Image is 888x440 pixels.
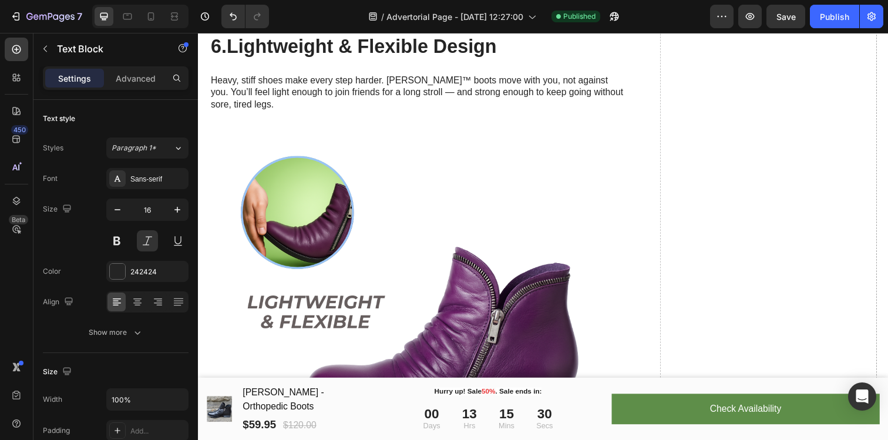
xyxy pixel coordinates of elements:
[766,5,805,28] button: Save
[58,72,91,85] p: Settings
[112,143,156,153] span: Paragraph 1*
[290,362,294,370] span: 5
[13,42,434,79] p: Heavy, stiff shoes make every step harder. [PERSON_NAME]™ boots move with you, not against you. Y...
[43,294,76,310] div: Align
[386,11,523,23] span: Advertorial Page - [DATE] 12:27:00
[241,362,290,370] span: Hurry up! Sale
[345,381,362,398] div: 30
[422,368,696,399] button: Check Availability
[89,327,143,338] div: Show more
[43,143,63,153] div: Styles
[345,395,362,407] p: Secs
[307,381,322,398] div: 15
[106,137,189,159] button: Paragraph 1*
[221,5,269,28] div: Undo/Redo
[29,2,305,24] strong: Lightweight & Flexible Design
[11,125,28,135] div: 450
[810,5,859,28] button: Publish
[57,42,157,56] p: Text Block
[270,381,285,398] div: 13
[230,395,247,407] p: Days
[43,364,74,380] div: Size
[848,382,876,411] div: Open Intercom Messenger
[43,113,75,124] div: Text style
[293,362,297,370] span: 0
[304,362,351,370] span: . Sale ends in:
[43,425,70,436] div: Padding
[307,395,322,407] p: Mins
[297,362,304,370] span: %
[270,395,285,407] p: Hrs
[43,266,61,277] div: Color
[130,267,186,277] div: 242424
[523,375,596,392] div: Check Availability
[43,322,189,343] button: Show more
[86,392,122,409] div: $120.00
[77,9,82,23] p: 7
[563,11,596,22] span: Published
[116,72,156,85] p: Advanced
[107,389,188,410] input: Auto
[130,426,186,436] div: Add...
[43,394,62,405] div: Width
[43,173,58,184] div: Font
[5,5,88,28] button: 7
[776,12,796,22] span: Save
[381,11,384,23] span: /
[44,392,80,409] div: $59.95
[820,11,849,23] div: Publish
[9,215,28,224] div: Beta
[230,381,247,398] div: 00
[130,174,186,184] div: Sans-serif
[198,33,888,440] iframe: Design area
[43,201,74,217] div: Size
